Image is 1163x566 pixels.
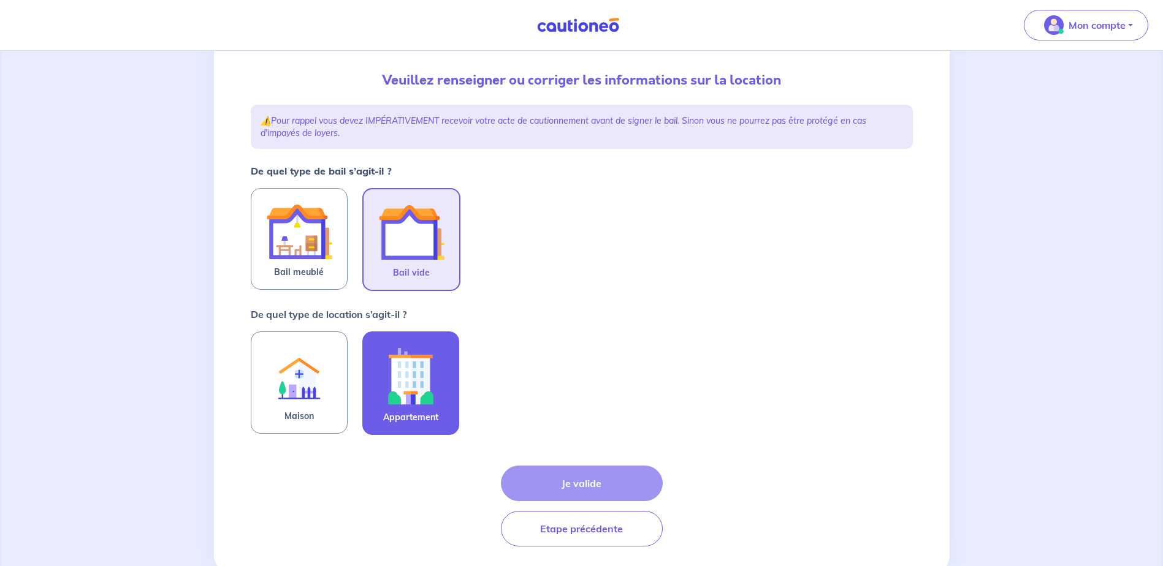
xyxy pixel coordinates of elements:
[251,70,913,90] p: Veuillez renseigner ou corriger les informations sur la location
[378,342,444,410] img: illu_apartment.svg
[383,410,438,424] span: Appartement
[266,342,332,409] img: illu_rent.svg
[261,115,866,138] em: Pour rappel vous devez IMPÉRATIVEMENT recevoir votre acte de cautionnement avant de signer le bai...
[378,199,444,265] img: illu_empty_lease.svg
[266,198,332,265] img: illu_furnished_lease.svg
[1069,18,1126,32] p: Mon compte
[501,511,663,546] button: Etape précédente
[1044,15,1064,35] img: illu_account_valid_menu.svg
[1024,10,1148,40] button: illu_account_valid_menu.svgMon compte
[532,18,624,33] img: Cautioneo
[274,265,324,279] span: Bail meublé
[251,307,406,322] p: De quel type de location s’agit-il ?
[251,165,392,177] strong: De quel type de bail s’agit-il ?
[284,409,314,423] span: Maison
[261,115,903,139] p: ⚠️
[393,265,430,280] span: Bail vide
